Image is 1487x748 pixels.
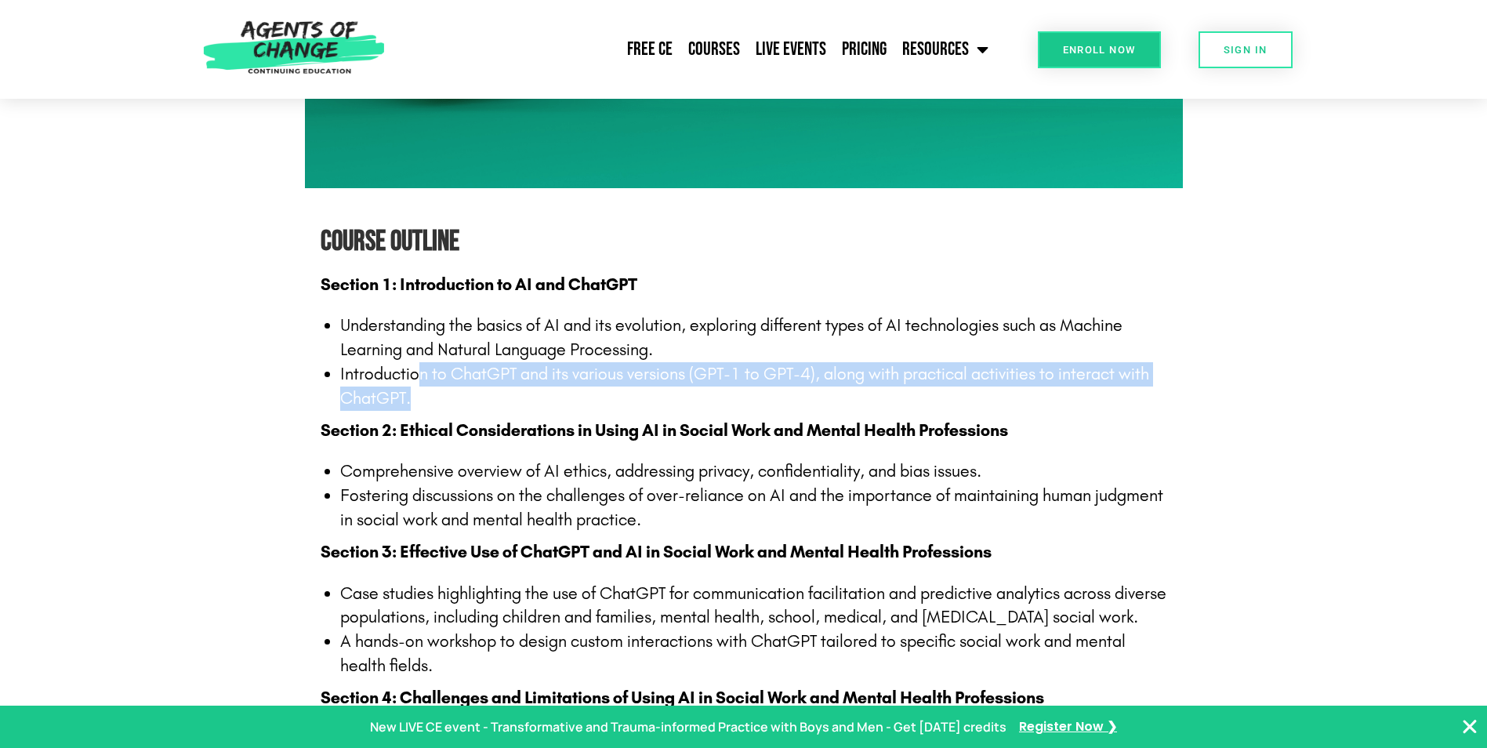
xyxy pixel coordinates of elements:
a: Live Events [748,30,834,69]
strong: Section 1: Introduction to AI and ChatGPT [321,274,637,295]
a: Pricing [834,30,894,69]
a: Free CE [619,30,680,69]
li: Understanding the basics of AI and its evolution, exploring different types of AI technologies su... [340,314,1167,362]
li: Case studies highlighting the use of ChatGPT for communication facilitation and predictive analyt... [340,582,1167,630]
strong: Section 2: Ethical Considerations in Using AI in Social Work and Mental Health Professions [321,420,1008,441]
a: Register Now ❯ [1019,716,1117,739]
a: Enroll Now [1038,31,1161,68]
li: Introduction to ChatGPT and its various versions (GPT-1 to GPT-4), along with practical activitie... [340,362,1167,411]
b: Course Outline [321,225,459,259]
span: SIGN IN [1224,45,1268,55]
li: Comprehensive overview of AI ethics, addressing privacy, confidentiality, and bias issues. [340,459,1167,484]
a: Resources [894,30,996,69]
button: Close Banner [1460,717,1479,736]
strong: Section 4: Challenges and Limitations of Using AI in Social Work and Mental Health Professions [321,688,1044,708]
li: Fostering discussions on the challenges of over-reliance on AI and the importance of maintaining ... [340,484,1167,532]
li: A hands-on workshop to design custom interactions with ChatGPT tailored to specific social work a... [340,630,1167,678]
span: Enroll Now [1063,45,1136,55]
strong: Section 3: Effective Use of ChatGPT and AI in Social Work and Mental Health Professions [321,542,992,562]
a: Courses [680,30,748,69]
p: New LIVE CE event - Transformative and Trauma-informed Practice with Boys and Men - Get [DATE] cr... [370,716,1006,739]
a: SIGN IN [1199,31,1293,68]
nav: Menu [393,30,996,69]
